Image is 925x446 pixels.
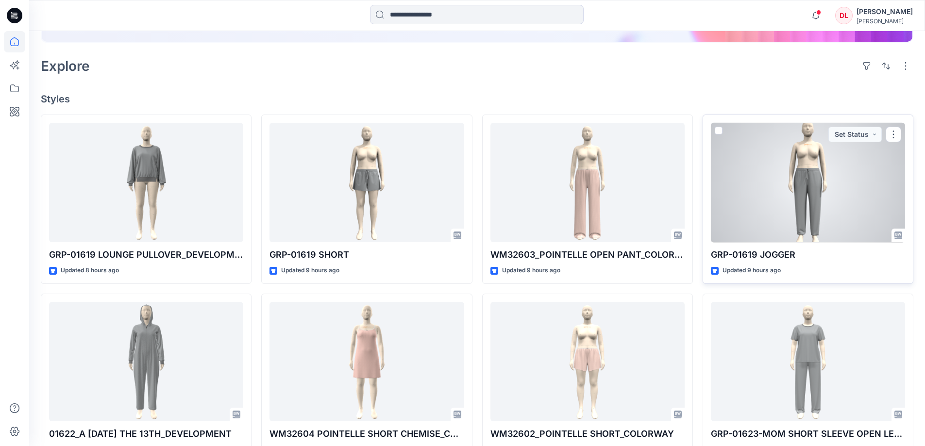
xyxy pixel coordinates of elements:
a: GRP-01623-MOM SHORT SLEEVE OPEN LEG_DEV [711,302,905,422]
a: GRP-01619 LOUNGE PULLOVER_DEVELOPMENT [49,123,243,243]
p: GRP-01619 SHORT [269,248,464,262]
p: GRP-01623-MOM SHORT SLEEVE OPEN LEG_DEV [711,427,905,441]
p: GRP-01619 JOGGER [711,248,905,262]
p: WM32603_POINTELLE OPEN PANT_COLORWAY [490,248,685,262]
p: WM32602_POINTELLE SHORT_COLORWAY [490,427,685,441]
div: [PERSON_NAME] [857,6,913,17]
h4: Styles [41,93,913,105]
div: DL [835,7,853,24]
p: 01622_A [DATE] THE 13TH_DEVELOPMENT [49,427,243,441]
a: WM32603_POINTELLE OPEN PANT_COLORWAY [490,123,685,243]
h2: Explore [41,58,90,74]
a: GRP-01619 SHORT [269,123,464,243]
p: Updated 8 hours ago [61,265,119,276]
p: Updated 9 hours ago [723,265,781,276]
a: WM32602_POINTELLE SHORT_COLORWAY [490,302,685,422]
a: GRP-01619 JOGGER [711,123,905,243]
p: GRP-01619 LOUNGE PULLOVER_DEVELOPMENT [49,248,243,262]
div: [PERSON_NAME] [857,17,913,25]
p: Updated 9 hours ago [502,265,560,276]
p: WM32604 POINTELLE SHORT CHEMISE_COLORWAY_REV1 [269,427,464,441]
p: Updated 9 hours ago [281,265,339,276]
a: WM32604 POINTELLE SHORT CHEMISE_COLORWAY_REV1 [269,302,464,422]
a: 01622_A FRIDAY THE 13TH_DEVELOPMENT [49,302,243,422]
